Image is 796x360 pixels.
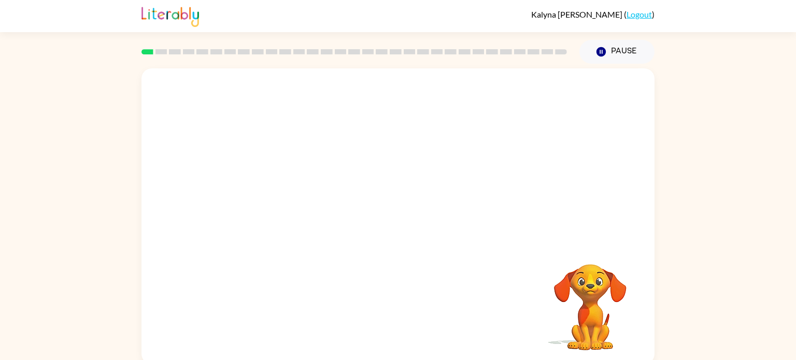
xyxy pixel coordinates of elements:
[538,248,642,352] video: Your browser must support playing .mp4 files to use Literably. Please try using another browser.
[531,9,655,19] div: ( )
[627,9,652,19] a: Logout
[141,4,199,27] img: Literably
[531,9,624,19] span: Kalyna [PERSON_NAME]
[579,40,655,64] button: Pause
